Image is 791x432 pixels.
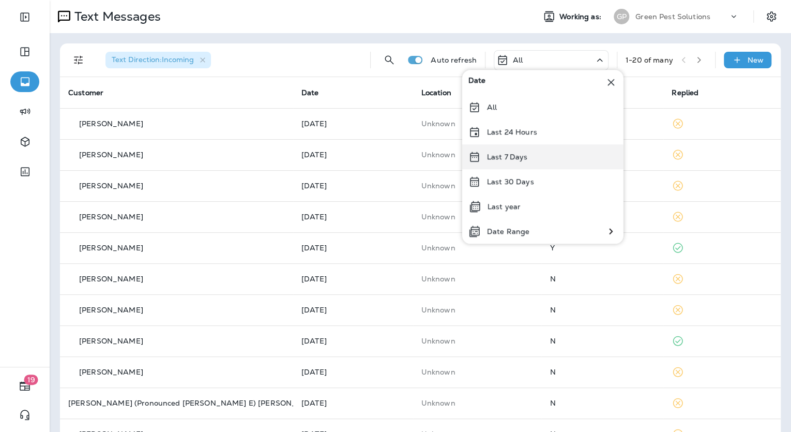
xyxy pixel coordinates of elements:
[421,88,451,97] span: Location
[421,399,534,407] p: This customer does not have a last location and the phone number they messaged is not assigned to...
[105,52,211,68] div: Text Direction:Incoming
[421,213,534,221] p: This customer does not have a last location and the phone number they messaged is not assigned to...
[421,244,534,252] p: This customer does not have a last location and the phone number they messaged is not assigned to...
[79,151,143,159] p: [PERSON_NAME]
[421,368,534,376] p: This customer does not have a last location and the phone number they messaged is not assigned to...
[421,275,534,283] p: This customer does not have a last location and the phone number they messaged is not assigned to...
[487,103,497,111] p: All
[379,50,400,70] button: Search Messages
[301,151,405,159] p: Jun 28, 2025 03:19 PM
[79,337,143,345] p: [PERSON_NAME]
[421,151,534,159] p: This customer does not have a last location and the phone number they messaged is not assigned to...
[468,76,486,88] span: Date
[301,213,405,221] p: Jun 28, 2025 06:35 AM
[550,399,655,407] div: N
[301,120,405,128] p: Jul 3, 2025 10:51 AM
[421,306,534,314] p: This customer does not have a last location and the phone number they messaged is not assigned to...
[635,12,710,21] p: Green Pest Solutions
[626,56,673,64] div: 1 - 20 of many
[550,275,655,283] div: N
[10,376,39,396] button: 19
[301,337,405,345] p: Jun 27, 2025 02:12 PM
[70,9,161,24] p: Text Messages
[559,12,603,21] span: Working as:
[487,177,534,186] p: Last 30 Days
[24,375,38,385] span: 19
[301,306,405,314] p: Jun 27, 2025 02:59 PM
[513,56,523,64] p: All
[68,50,89,70] button: Filters
[301,368,405,376] p: Jun 27, 2025 01:06 PM
[431,56,477,64] p: Auto refresh
[550,306,655,314] div: N
[79,244,143,252] p: [PERSON_NAME]
[550,244,655,252] div: Y
[79,368,143,376] p: [PERSON_NAME]
[301,275,405,283] p: Jun 27, 2025 03:57 PM
[614,9,629,24] div: GP
[79,182,143,190] p: [PERSON_NAME]
[748,56,764,64] p: New
[487,227,529,235] p: Date Range
[301,399,405,407] p: Jun 27, 2025 12:52 PM
[487,153,528,161] p: Last 7 Days
[301,182,405,190] p: Jun 28, 2025 11:38 AM
[10,7,39,27] button: Expand Sidebar
[79,306,143,314] p: [PERSON_NAME]
[79,213,143,221] p: [PERSON_NAME]
[421,337,534,345] p: This customer does not have a last location and the phone number they messaged is not assigned to...
[79,275,143,283] p: [PERSON_NAME]
[68,399,322,407] p: [PERSON_NAME] (Pronounced [PERSON_NAME] E) [PERSON_NAME]
[421,120,534,128] p: This customer does not have a last location and the phone number they messaged is not assigned to...
[68,88,103,97] span: Customer
[550,368,655,376] div: N
[301,88,319,97] span: Date
[550,337,655,345] div: N
[301,244,405,252] p: Jun 27, 2025 05:02 PM
[762,7,781,26] button: Settings
[488,202,521,211] p: Last year
[79,120,143,128] p: [PERSON_NAME]
[487,128,537,136] p: Last 24 Hours
[421,182,534,190] p: This customer does not have a last location and the phone number they messaged is not assigned to...
[672,88,698,97] span: Replied
[112,55,194,64] span: Text Direction : Incoming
